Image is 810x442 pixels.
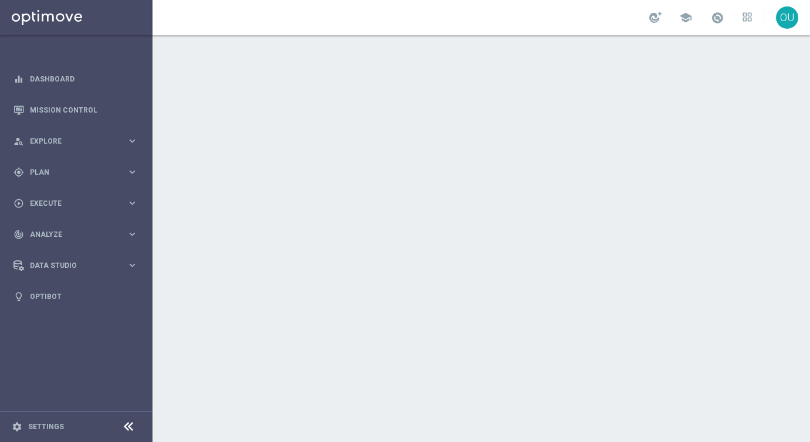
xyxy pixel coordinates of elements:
a: Optibot [30,281,138,312]
i: gps_fixed [13,167,24,178]
i: settings [12,421,22,432]
span: Data Studio [30,262,127,269]
button: Data Studio keyboard_arrow_right [13,261,138,270]
a: Dashboard [30,63,138,94]
span: Analyze [30,231,127,238]
div: Dashboard [13,63,138,94]
button: Mission Control [13,106,138,115]
i: person_search [13,136,24,147]
i: keyboard_arrow_right [127,135,138,147]
i: keyboard_arrow_right [127,229,138,240]
span: Plan [30,169,127,176]
i: equalizer [13,74,24,84]
button: equalizer Dashboard [13,74,138,84]
button: play_circle_outline Execute keyboard_arrow_right [13,199,138,208]
span: Execute [30,200,127,207]
i: lightbulb [13,291,24,302]
div: Data Studio [13,260,127,271]
i: keyboard_arrow_right [127,260,138,271]
div: Explore [13,136,127,147]
span: school [679,11,692,24]
a: Mission Control [30,94,138,125]
i: play_circle_outline [13,198,24,209]
button: gps_fixed Plan keyboard_arrow_right [13,168,138,177]
button: track_changes Analyze keyboard_arrow_right [13,230,138,239]
div: Optibot [13,281,138,312]
button: person_search Explore keyboard_arrow_right [13,137,138,146]
i: keyboard_arrow_right [127,166,138,178]
button: lightbulb Optibot [13,292,138,301]
i: keyboard_arrow_right [127,198,138,209]
i: track_changes [13,229,24,240]
div: OU [776,6,798,29]
a: Settings [28,423,64,430]
div: Execute [13,198,127,209]
div: Analyze [13,229,127,240]
span: Explore [30,138,127,145]
div: Mission Control [13,94,138,125]
div: Plan [13,167,127,178]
